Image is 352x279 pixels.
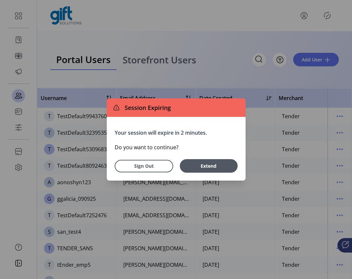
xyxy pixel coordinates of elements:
button: Extend [180,159,238,173]
p: Your session will expire in 2 minutes. [115,129,238,137]
span: Session Expiring [122,103,171,112]
span: Extend [183,162,234,169]
button: Sign Out [115,160,173,172]
span: Sign Out [123,162,165,169]
p: Do you want to continue? [115,143,238,151]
